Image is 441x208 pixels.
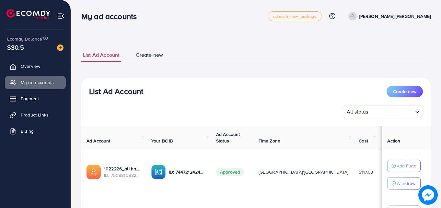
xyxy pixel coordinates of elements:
[21,95,39,102] span: Payment
[273,14,317,18] span: adreach_new_package
[259,138,280,144] span: Time Zone
[57,12,64,20] img: menu
[7,43,24,52] span: $30.5
[342,105,423,118] div: Search for option
[104,165,141,172] a: 1022226_ali hassan_1748281284297
[5,108,66,121] a: Product Links
[259,169,349,175] span: [GEOGRAPHIC_DATA]/[GEOGRAPHIC_DATA]
[359,169,373,175] span: $117.68
[359,138,368,144] span: Cost
[21,63,40,69] span: Overview
[5,76,66,89] a: My ad accounts
[5,125,66,138] a: Billing
[216,131,240,144] span: Ad Account Status
[104,172,141,178] span: ID: 7508810882194128913
[7,36,42,42] span: Ecomdy Balance
[387,177,421,190] button: Withdraw
[346,12,431,20] a: [PERSON_NAME] [PERSON_NAME]
[87,138,110,144] span: Ad Account
[81,12,142,21] h3: My ad accounts
[21,112,49,118] span: Product Links
[151,138,174,144] span: Your BC ID
[393,88,416,95] span: Create new
[387,160,421,172] button: Add Fund
[345,107,370,116] span: All status
[5,92,66,105] a: Payment
[57,44,64,51] img: image
[6,9,50,19] img: logo
[5,60,66,73] a: Overview
[151,165,166,179] img: ic-ba-acc.ded83a64.svg
[387,138,400,144] span: Action
[87,165,101,179] img: ic-ads-acc.e4c84228.svg
[104,165,141,179] div: <span class='underline'>1022226_ali hassan_1748281284297</span></br>7508810882194128913
[268,11,322,21] a: adreach_new_package
[21,128,34,134] span: Billing
[418,185,438,205] img: image
[370,106,412,116] input: Search for option
[397,179,415,187] p: Withdraw
[216,168,244,176] span: Approved
[21,79,54,86] span: My ad accounts
[136,51,163,59] span: Create new
[387,86,423,97] button: Create new
[169,168,206,176] p: ID: 7447212424631140353
[359,12,431,20] p: [PERSON_NAME] [PERSON_NAME]
[89,87,143,96] h3: List Ad Account
[397,162,416,170] p: Add Fund
[83,51,120,59] span: List Ad Account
